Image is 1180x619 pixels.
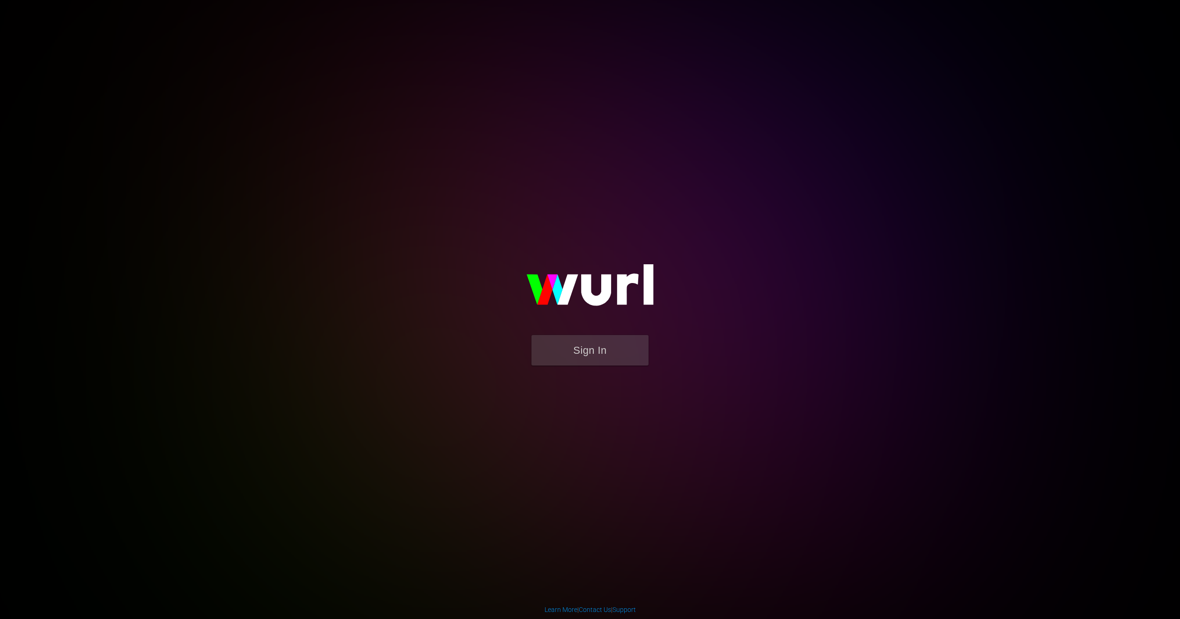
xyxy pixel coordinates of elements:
a: Contact Us [579,606,611,613]
img: wurl-logo-on-black-223613ac3d8ba8fe6dc639794a292ebdb59501304c7dfd60c99c58986ef67473.svg [496,244,684,335]
button: Sign In [531,335,649,365]
div: | | [545,605,636,614]
a: Learn More [545,606,577,613]
a: Support [612,606,636,613]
